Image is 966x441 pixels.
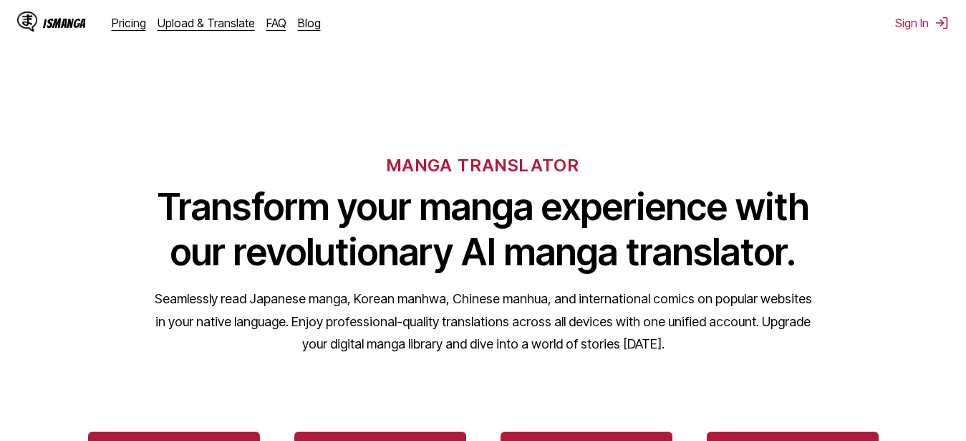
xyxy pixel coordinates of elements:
p: Seamlessly read Japanese manga, Korean manhwa, Chinese manhua, and international comics on popula... [154,288,813,356]
img: Sign out [934,16,949,30]
h1: Transform your manga experience with our revolutionary AI manga translator. [154,184,813,275]
a: FAQ [266,16,286,30]
h6: MANGA TRANSLATOR [387,155,579,176]
div: IsManga [43,16,86,30]
a: Upload & Translate [158,16,255,30]
a: IsManga LogoIsManga [17,11,112,34]
img: IsManga Logo [17,11,37,32]
button: Sign In [895,16,949,30]
a: Blog [298,16,321,30]
a: Pricing [112,16,146,30]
